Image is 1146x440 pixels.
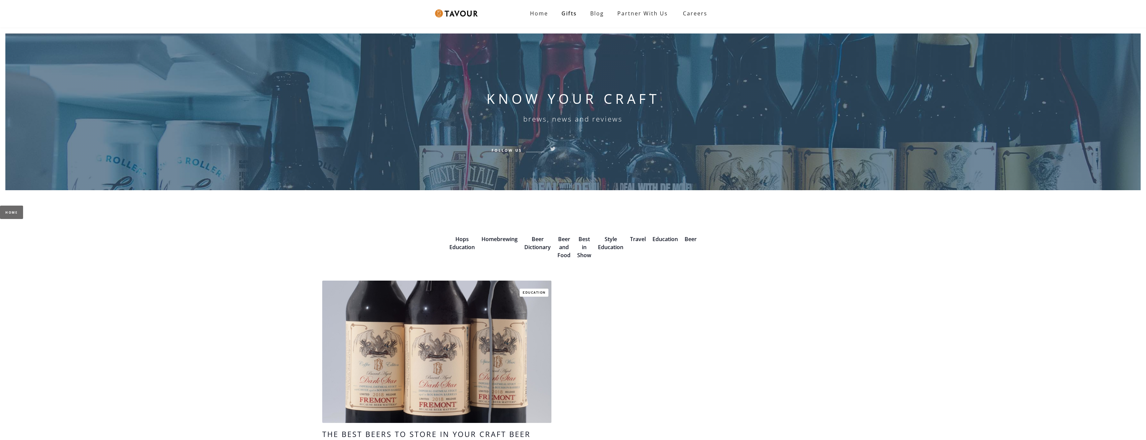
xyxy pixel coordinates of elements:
a: Education [652,235,678,243]
h6: Follow Us [492,147,522,153]
h1: KNOW YOUR CRAFT [487,91,660,107]
a: Beer [685,235,697,243]
h6: brews, news and reviews [523,115,623,123]
a: Beer and Food [557,235,570,259]
a: Partner with Us [611,7,675,20]
a: Hops Education [449,235,475,251]
a: Beer Dictionary [524,235,551,251]
a: Careers [675,4,712,23]
a: Best in Show [577,235,591,259]
a: Home [523,7,555,20]
a: Travel [630,235,646,243]
strong: Home [530,10,548,17]
a: Education [520,289,548,297]
strong: Careers [683,7,707,20]
a: Homebrewing [481,235,518,243]
a: Blog [584,7,611,20]
a: Gifts [555,7,584,20]
a: Style Education [598,235,623,251]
